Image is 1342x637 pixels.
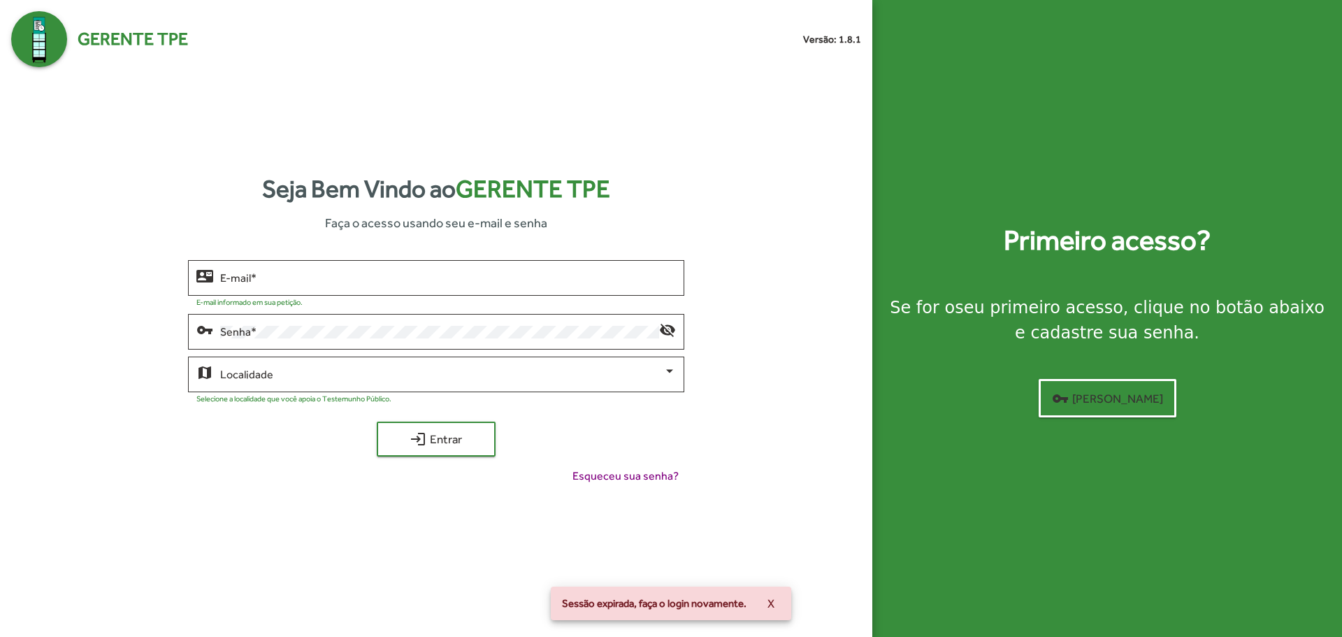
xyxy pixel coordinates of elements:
span: Gerente TPE [78,26,188,52]
mat-hint: E-mail informado em sua petição. [196,298,303,306]
span: Faça o acesso usando seu e-mail e senha [325,213,547,232]
mat-icon: login [410,431,426,448]
strong: Seja Bem Vindo ao [262,171,610,208]
button: X [756,591,786,616]
span: X [767,591,774,616]
strong: seu primeiro acesso [955,298,1123,317]
small: Versão: 1.8.1 [803,32,861,47]
mat-icon: vpn_key [1052,390,1069,407]
button: [PERSON_NAME] [1039,379,1176,417]
img: Logo Gerente [11,11,67,67]
mat-icon: map [196,364,213,380]
mat-icon: contact_mail [196,267,213,284]
mat-icon: vpn_key [196,321,213,338]
span: Entrar [389,427,483,452]
span: [PERSON_NAME] [1052,386,1163,411]
button: Entrar [377,422,496,457]
mat-icon: visibility_off [659,321,676,338]
span: Sessão expirada, faça o login novamente. [562,596,746,610]
span: Gerente TPE [456,175,610,203]
strong: Primeiro acesso? [1004,220,1211,262]
mat-hint: Selecione a localidade que você apoia o Testemunho Público. [196,394,391,403]
span: Esqueceu sua senha? [572,468,679,485]
div: Se for o , clique no botão abaixo e cadastre sua senha. [889,295,1325,345]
